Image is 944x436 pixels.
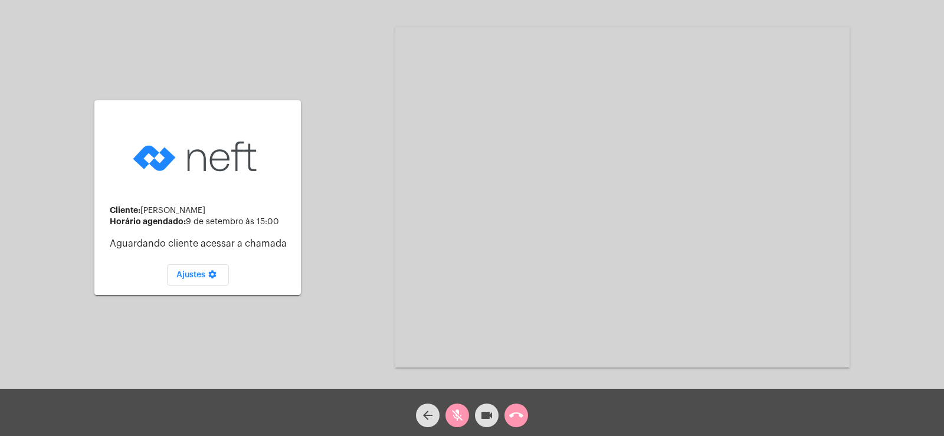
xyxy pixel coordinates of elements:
[421,408,435,422] mat-icon: arrow_back
[509,408,523,422] mat-icon: call_end
[205,270,219,284] mat-icon: settings
[450,408,464,422] mat-icon: mic_off
[110,217,186,225] strong: Horário agendado:
[480,408,494,422] mat-icon: videocam
[110,217,291,227] div: 9 de setembro às 15:00
[110,206,140,214] strong: Cliente:
[110,206,291,215] div: [PERSON_NAME]
[176,271,219,279] span: Ajustes
[110,238,291,249] p: Aguardando cliente acessar a chamada
[167,264,229,286] button: Ajustes
[130,123,265,191] img: logo-neft-novo-2.png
